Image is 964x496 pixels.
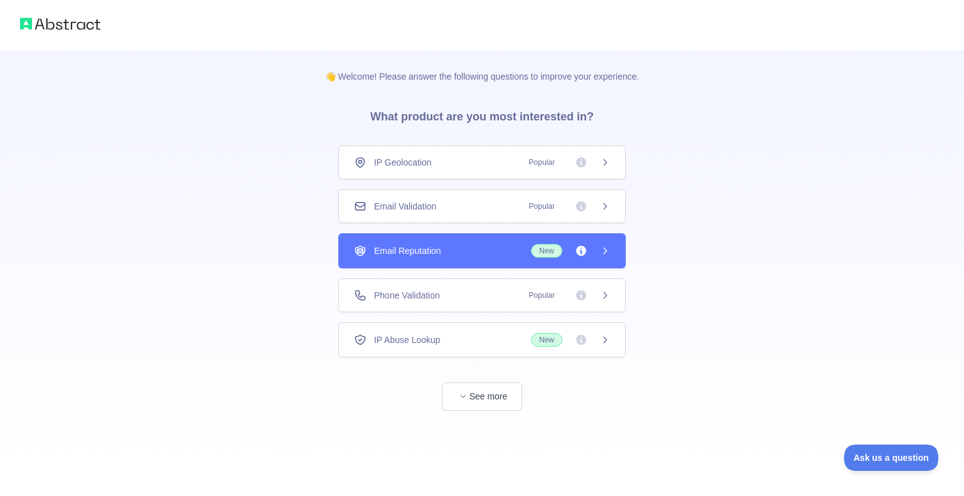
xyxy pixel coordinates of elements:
span: New [531,333,562,347]
span: IP Geolocation [374,156,432,169]
iframe: Toggle Customer Support [844,445,939,471]
span: New [531,244,562,258]
span: Popular [522,200,562,213]
span: Email Reputation [374,245,441,257]
img: Abstract logo [20,15,100,33]
span: Popular [522,156,562,169]
span: IP Abuse Lookup [374,334,441,346]
span: Phone Validation [374,289,440,302]
span: Popular [522,289,562,302]
span: Email Validation [374,200,436,213]
button: See more [442,383,522,411]
p: 👋 Welcome! Please answer the following questions to improve your experience. [305,50,660,83]
h3: What product are you most interested in? [350,83,614,145]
